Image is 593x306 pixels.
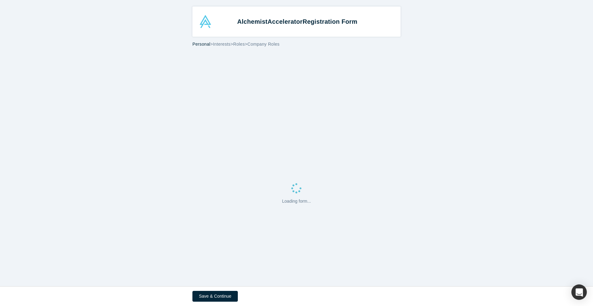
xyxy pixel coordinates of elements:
span: Interests [213,42,231,47]
p: Loading form... [282,198,311,205]
span: Accelerator [267,18,302,25]
button: Save & Continue [192,291,238,302]
div: > > > [192,41,401,48]
span: Personal [192,42,210,47]
span: Roles [233,42,245,47]
span: Company Roles [247,42,280,47]
img: Alchemist Accelerator Logo [199,15,212,28]
strong: Alchemist Registration Form [237,18,357,25]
